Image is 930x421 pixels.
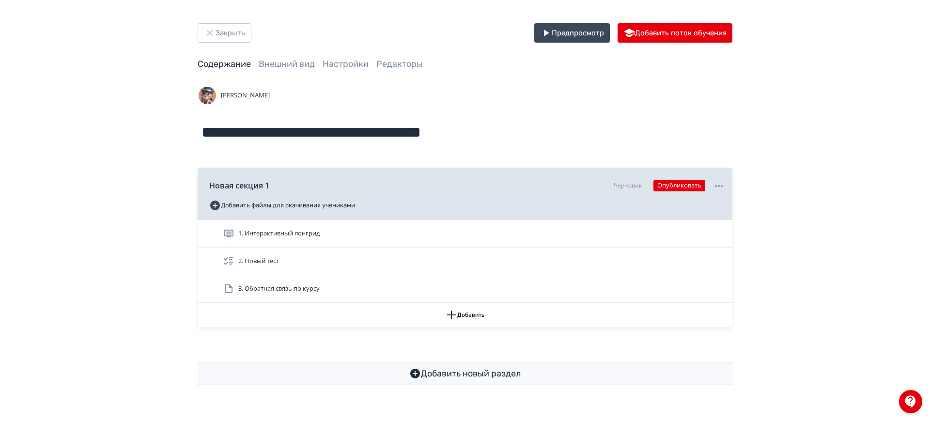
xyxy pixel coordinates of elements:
[534,23,610,43] button: Предпросмотр
[198,86,217,105] img: Avatar
[198,248,732,275] div: 2. Новый тест
[238,284,320,294] span: 3. Обратная связь по курсу
[238,256,279,266] span: 2. Новый тест
[198,23,251,43] button: Закрыть
[221,91,270,100] span: [PERSON_NAME]
[618,23,732,43] button: Добавить поток обучения
[198,362,732,385] button: Добавить новый раздел
[238,229,320,238] span: 1. Интерактивный лонгрид
[198,303,732,327] button: Добавить
[198,220,732,248] div: 1. Интерактивный лонгрид
[323,59,369,69] a: Настройки
[198,59,251,69] a: Содержание
[198,275,732,303] div: 3. Обратная связь по курсу
[209,180,269,191] span: Новая секция 1
[614,181,642,190] div: Черновик
[209,198,355,213] button: Добавить файлы для скачивания учениками
[259,59,315,69] a: Внешний вид
[653,180,705,191] button: Опубликовать
[376,59,423,69] a: Редакторы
